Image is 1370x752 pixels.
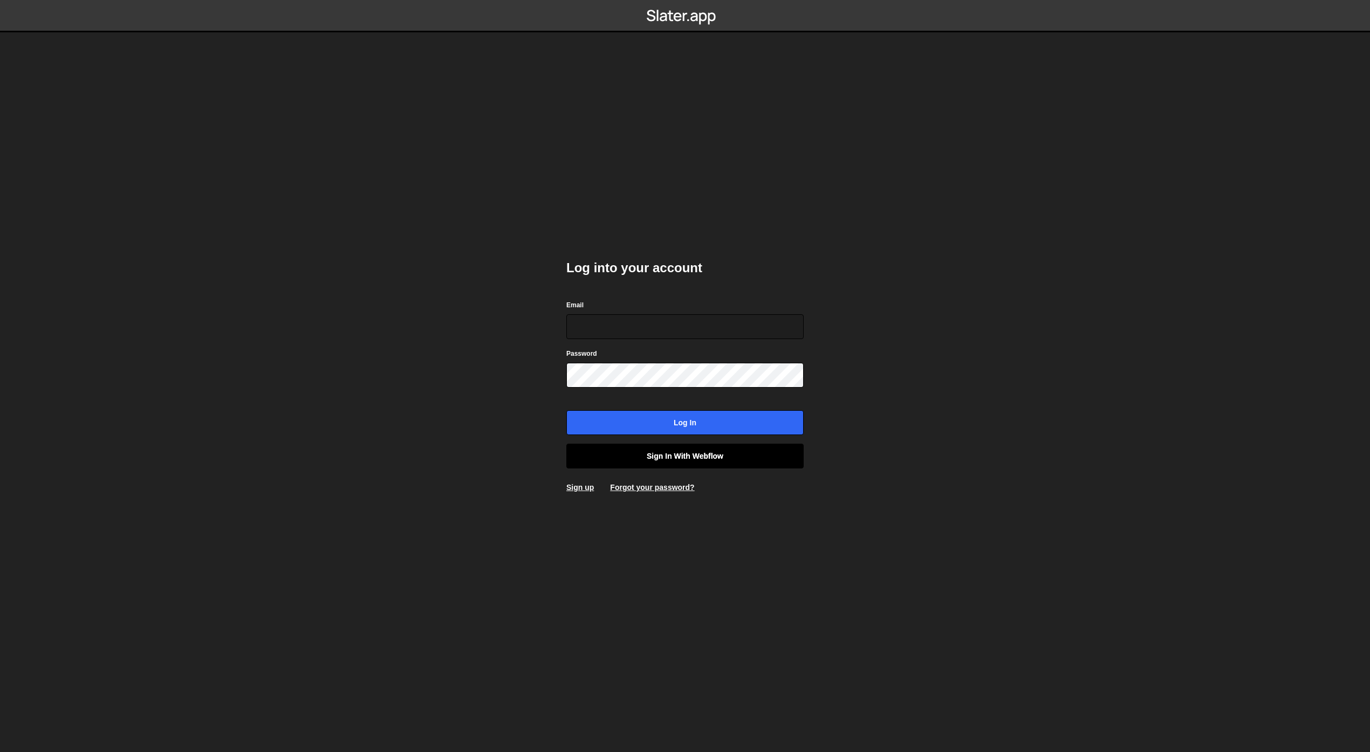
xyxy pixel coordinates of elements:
[566,410,804,435] input: Log in
[566,348,597,359] label: Password
[566,300,584,311] label: Email
[566,259,804,277] h2: Log into your account
[610,483,694,492] a: Forgot your password?
[566,483,594,492] a: Sign up
[566,444,804,468] a: Sign in with Webflow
